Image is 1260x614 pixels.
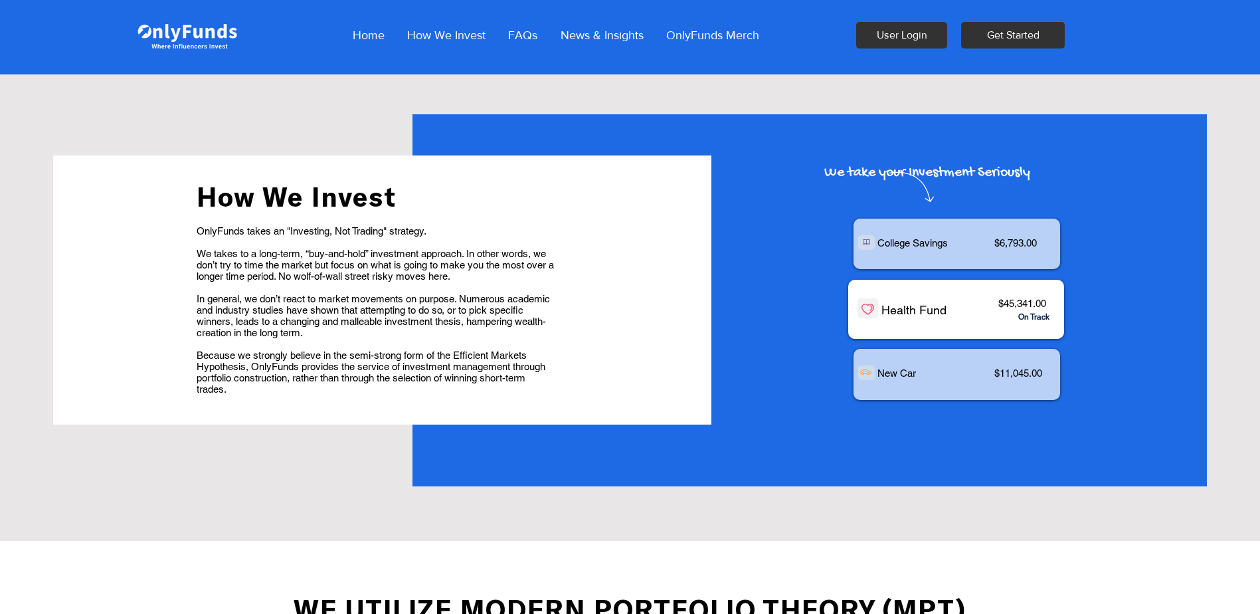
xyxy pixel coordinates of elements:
span: Health Fund [881,303,946,317]
span: $45,341.00 [998,298,1046,309]
span: User Login [877,28,927,43]
img: Onlyfunds logo in white on a blue background. [135,12,238,58]
a: Get Started [961,22,1065,49]
span: In general, we don’t react to market movements on purpose. Numerous academic and industry studies... [197,293,550,338]
p: Home [346,19,391,52]
p: How We Invest [401,19,492,52]
a: News & Insights [549,19,655,52]
span: College Savings [877,237,948,249]
span: We take your Investment Seriously [824,164,1030,181]
a: OnlyFunds Merch [655,19,770,52]
p: OnlyFunds takes an "Investing, Not Trading" strategy. [197,225,555,237]
a: User Login [856,22,947,49]
span: Because we strongly believe in the semi-strong form of the Efficient Markets Hypothesis, OnlyFund... [197,350,545,395]
span: $6,793.00 [994,237,1037,249]
p: OnlyFunds Merch [660,19,766,52]
span: How We Invest [197,180,397,212]
span: $11,045.00 [994,367,1042,379]
p: News & Insights [554,19,650,52]
p: FAQs [501,19,544,52]
span: Get Started [987,28,1039,43]
nav: Site [341,19,770,52]
a: Home [341,19,396,52]
span: New Car [877,367,916,379]
a: FAQs [497,19,549,52]
span: On Track [1018,312,1049,322]
a: How We Invest [396,19,497,52]
span: We takes to a long-term, “buy-and-hold” investment approach. In other words, we don’t try to time... [197,248,554,282]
